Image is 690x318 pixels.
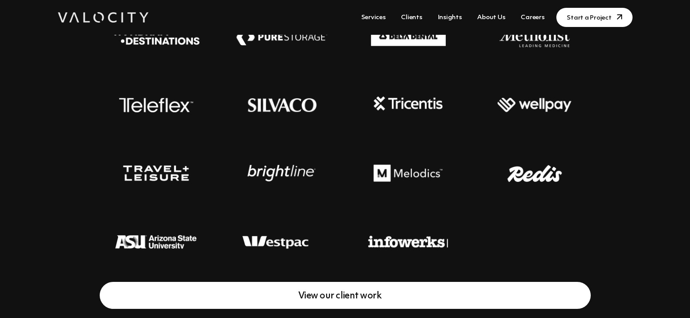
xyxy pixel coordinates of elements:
[517,10,548,26] a: Careers
[556,8,632,27] a: Start a Project
[434,10,465,26] a: Insights
[100,282,591,309] a: View our client work
[58,12,148,23] img: Valocity Digital
[358,10,389,26] a: Services
[474,10,508,26] a: About Us
[397,10,425,26] a: Clients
